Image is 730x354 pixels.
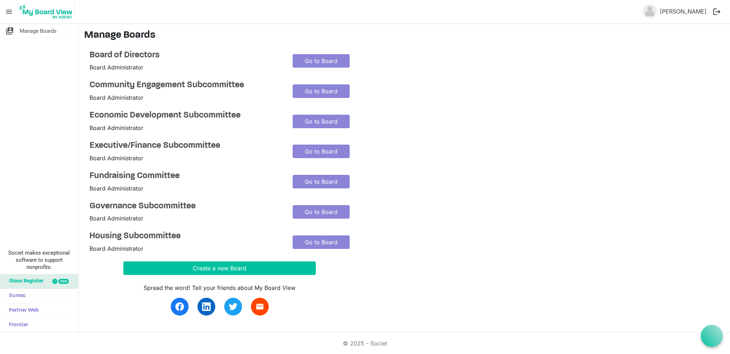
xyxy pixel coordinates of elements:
[2,5,16,19] span: menu
[229,302,237,311] img: twitter.svg
[89,171,282,181] a: Fundraising Committee
[175,302,184,311] img: facebook.svg
[84,30,724,42] h3: Manage Boards
[89,155,143,162] span: Board Administrator
[5,274,43,288] span: Glass Register
[89,201,282,212] a: Governance Subcommittee
[293,54,350,68] a: Go to Board
[17,3,78,21] a: My Board View Logo
[5,303,39,318] span: Partner Web
[5,289,26,303] span: Sumac
[89,231,282,241] a: Housing Subcommittee
[293,235,350,249] a: Go to Board
[5,24,14,38] span: switch_account
[643,4,657,19] img: no-profile-picture.svg
[89,64,143,71] span: Board Administrator
[3,249,75,271] span: Societ makes exceptional software to support nonprofits.
[657,4,709,19] a: [PERSON_NAME]
[293,84,350,98] a: Go to Board
[123,283,316,292] div: Spread the word! Tell your friends about My Board View
[89,245,143,252] span: Board Administrator
[89,50,282,61] a: Board of Directors
[17,3,75,21] img: My Board View Logo
[89,110,282,121] a: Economic Development Subcommittee
[89,185,143,192] span: Board Administrator
[709,4,724,19] button: logout
[202,302,211,311] img: linkedin.svg
[343,340,387,347] a: © 2025 - Societ
[89,124,143,131] span: Board Administrator
[89,80,282,90] a: Community Engagement Subcommittee
[293,175,350,188] a: Go to Board
[89,215,143,222] span: Board Administrator
[256,302,264,311] span: email
[293,145,350,158] a: Go to Board
[58,279,69,284] div: new
[5,318,28,332] span: Frontier
[293,205,350,219] a: Go to Board
[89,141,282,151] a: Executive/Finance Subcommittee
[123,261,316,275] button: Create a new Board
[251,298,269,316] a: email
[20,24,57,38] span: Manage Boards
[89,94,143,101] span: Board Administrator
[293,115,350,128] a: Go to Board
